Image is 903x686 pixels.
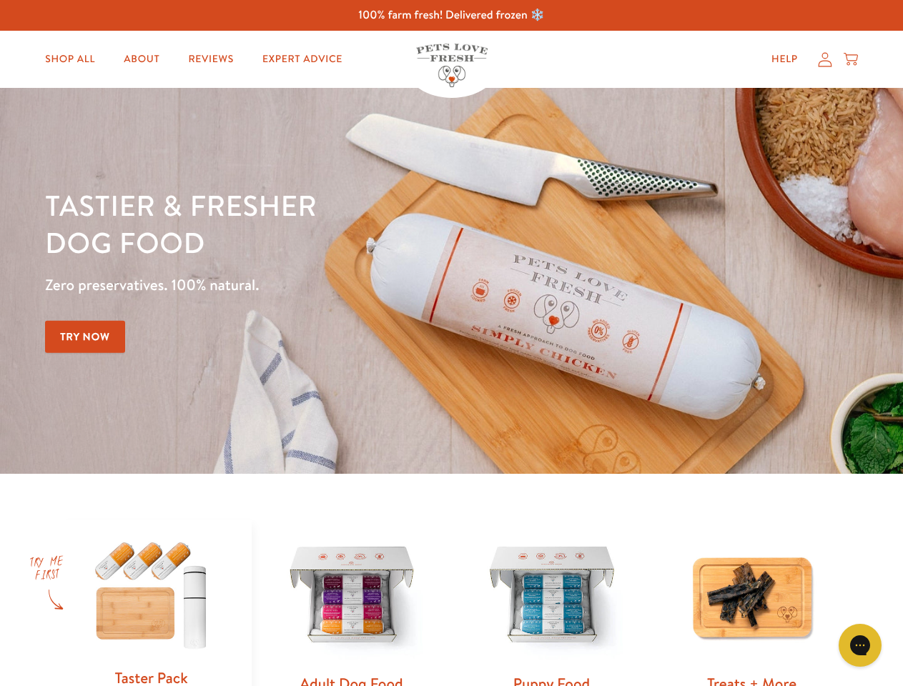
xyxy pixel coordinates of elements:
[760,45,809,74] a: Help
[416,44,488,87] img: Pets Love Fresh
[45,187,587,261] h1: Tastier & fresher dog food
[45,272,587,298] p: Zero preservatives. 100% natural.
[45,321,125,353] a: Try Now
[251,45,354,74] a: Expert Advice
[34,45,107,74] a: Shop All
[177,45,245,74] a: Reviews
[112,45,171,74] a: About
[832,619,889,672] iframe: Gorgias live chat messenger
